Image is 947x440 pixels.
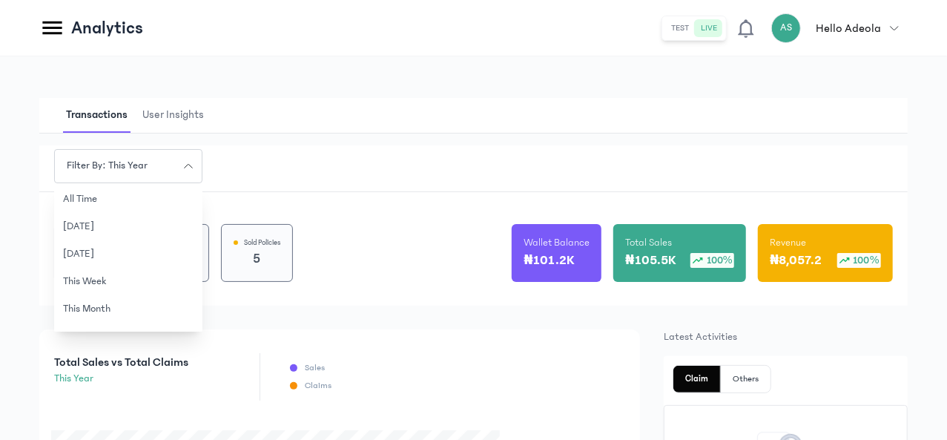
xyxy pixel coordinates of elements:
button: [DATE] [54,240,202,268]
button: Filter by: this year [54,149,202,183]
p: Revenue [770,235,806,250]
p: Hello Adeola [816,19,881,37]
p: Wallet Balance [524,235,590,250]
div: 100% [837,253,881,268]
p: Total Sales [625,235,672,250]
div: AS [771,13,801,43]
p: Total Sales vs Total Claims [54,353,188,371]
button: ASHello Adeola [771,13,908,43]
p: ₦101.2K [524,250,574,271]
span: User Insights [139,98,207,133]
span: Transactions [63,98,131,133]
button: test [665,19,695,37]
button: User Insights [139,98,216,133]
p: Sold Policies [244,237,280,249]
span: Filter by: this year [58,158,156,174]
button: Transactions [63,98,139,133]
p: Sales [305,362,325,374]
button: live [695,19,723,37]
p: Latest Activities [664,329,908,344]
button: [DATE] [54,213,202,240]
button: this week [54,268,202,295]
div: 100% [690,253,734,268]
p: Claims [305,380,331,392]
button: Claim [673,366,721,393]
button: this quarter [54,323,202,350]
p: 5 [234,249,280,269]
button: all time [54,185,202,213]
button: Others [721,366,771,393]
button: this month [54,295,202,323]
p: Analytics [71,16,143,40]
p: this year [54,371,188,387]
p: ₦105.5K [625,250,676,271]
p: ₦8,057.2 [770,250,822,271]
